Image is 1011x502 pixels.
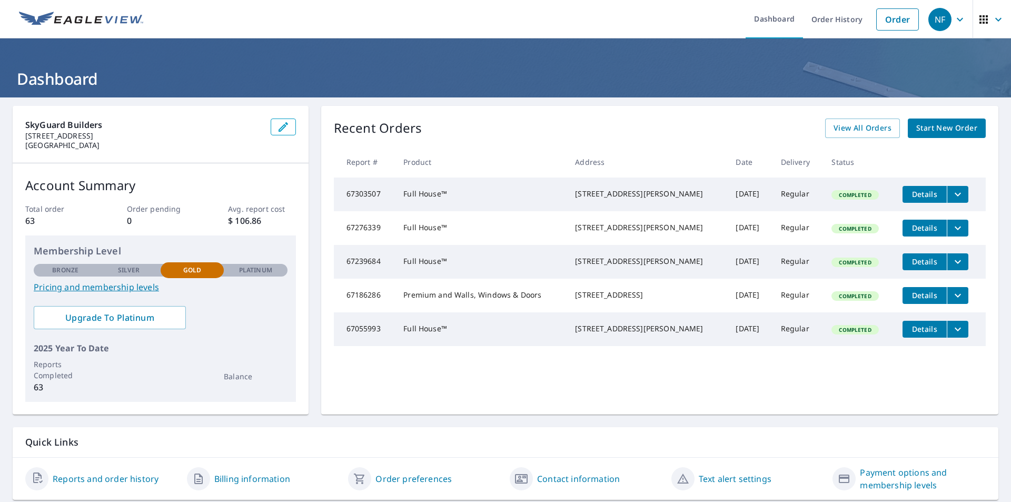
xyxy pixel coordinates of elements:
[25,214,93,227] p: 63
[19,12,143,27] img: EV Logo
[25,176,296,195] p: Account Summary
[334,146,395,178] th: Report #
[575,222,719,233] div: [STREET_ADDRESS][PERSON_NAME]
[127,203,194,214] p: Order pending
[699,473,771,485] a: Text alert settings
[34,244,288,258] p: Membership Level
[727,146,772,178] th: Date
[825,119,900,138] a: View All Orders
[727,211,772,245] td: [DATE]
[908,119,986,138] a: Start New Order
[334,245,395,279] td: 67239684
[947,287,968,304] button: filesDropdownBtn-67186286
[395,312,567,346] td: Full House™
[575,256,719,267] div: [STREET_ADDRESS][PERSON_NAME]
[832,191,877,199] span: Completed
[903,186,947,203] button: detailsBtn-67303507
[567,146,727,178] th: Address
[575,323,719,334] div: [STREET_ADDRESS][PERSON_NAME]
[224,371,287,382] p: Balance
[183,265,201,275] p: Gold
[334,312,395,346] td: 67055993
[832,259,877,266] span: Completed
[947,220,968,237] button: filesDropdownBtn-67276339
[395,245,567,279] td: Full House™
[772,245,824,279] td: Regular
[772,312,824,346] td: Regular
[727,178,772,211] td: [DATE]
[772,211,824,245] td: Regular
[34,281,288,293] a: Pricing and membership levels
[34,359,97,381] p: Reports Completed
[823,146,894,178] th: Status
[916,122,977,135] span: Start New Order
[228,203,295,214] p: Avg. report cost
[53,473,158,485] a: Reports and order history
[25,131,262,141] p: [STREET_ADDRESS]
[928,8,951,31] div: NF
[375,473,452,485] a: Order preferences
[727,312,772,346] td: [DATE]
[727,279,772,312] td: [DATE]
[34,342,288,355] p: 2025 Year To Date
[239,265,272,275] p: Platinum
[575,189,719,199] div: [STREET_ADDRESS][PERSON_NAME]
[860,466,986,491] a: Payment options and membership levels
[903,321,947,338] button: detailsBtn-67055993
[537,473,620,485] a: Contact information
[909,189,940,199] span: Details
[772,178,824,211] td: Regular
[903,253,947,270] button: detailsBtn-67239684
[832,326,877,333] span: Completed
[395,146,567,178] th: Product
[947,186,968,203] button: filesDropdownBtn-67303507
[334,178,395,211] td: 67303507
[772,279,824,312] td: Regular
[334,119,422,138] p: Recent Orders
[395,211,567,245] td: Full House™
[727,245,772,279] td: [DATE]
[395,178,567,211] td: Full House™
[909,290,940,300] span: Details
[334,279,395,312] td: 67186286
[25,436,986,449] p: Quick Links
[947,321,968,338] button: filesDropdownBtn-67055993
[25,141,262,150] p: [GEOGRAPHIC_DATA]
[25,203,93,214] p: Total order
[909,223,940,233] span: Details
[52,265,78,275] p: Bronze
[395,279,567,312] td: Premium and Walls, Windows & Doors
[34,381,97,393] p: 63
[118,265,140,275] p: Silver
[947,253,968,270] button: filesDropdownBtn-67239684
[876,8,919,31] a: Order
[127,214,194,227] p: 0
[42,312,177,323] span: Upgrade To Platinum
[25,119,262,131] p: SkyGuard Builders
[334,211,395,245] td: 67276339
[832,292,877,300] span: Completed
[909,324,940,334] span: Details
[34,306,186,329] a: Upgrade To Platinum
[903,220,947,237] button: detailsBtn-67276339
[832,225,877,232] span: Completed
[903,287,947,304] button: detailsBtn-67186286
[772,146,824,178] th: Delivery
[228,214,295,227] p: $ 106.86
[575,290,719,300] div: [STREET_ADDRESS]
[13,68,998,90] h1: Dashboard
[834,122,891,135] span: View All Orders
[214,473,290,485] a: Billing information
[909,257,940,267] span: Details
